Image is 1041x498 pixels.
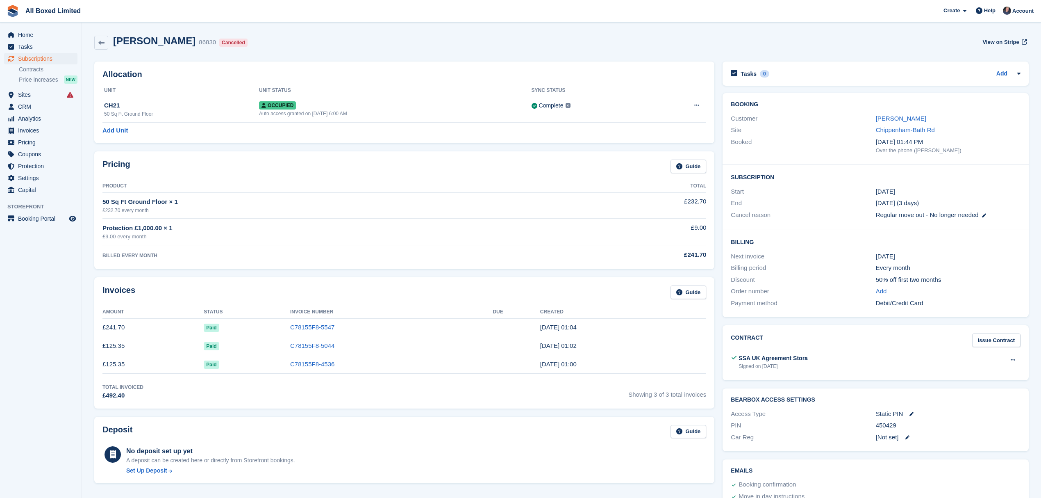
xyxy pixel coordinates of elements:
[64,75,77,84] div: NEW
[731,173,1021,181] h2: Subscription
[1003,7,1011,15] img: Dan Goss
[731,397,1021,403] h2: BearBox Access Settings
[126,446,295,456] div: No deposit set up yet
[104,101,259,110] div: CH21
[7,203,82,211] span: Storefront
[739,480,796,490] div: Booking confirmation
[18,101,67,112] span: CRM
[102,207,569,214] div: £232.70 every month
[18,172,67,184] span: Settings
[731,210,875,220] div: Cancel reason
[876,409,1021,419] div: Static PIN
[739,354,808,363] div: SSA UK Agreement Stora
[102,84,259,97] th: Unit
[19,75,77,84] a: Price increases NEW
[126,466,295,475] a: Set Up Deposit
[68,214,77,224] a: Preview store
[731,468,1021,474] h2: Emails
[984,7,996,15] span: Help
[731,114,875,123] div: Customer
[569,219,707,245] td: £9.00
[4,160,77,172] a: menu
[102,180,569,193] th: Product
[876,199,919,206] span: [DATE] (3 days)
[979,35,1029,49] a: View on Stripe
[4,137,77,148] a: menu
[18,148,67,160] span: Coupons
[4,148,77,160] a: menu
[18,137,67,148] span: Pricing
[259,110,531,117] div: Auto access granted on [DATE] 6:00 AM
[540,361,577,368] time: 2025-05-21 00:00:44 UTC
[204,361,219,369] span: Paid
[219,39,248,47] div: Cancelled
[102,384,143,391] div: Total Invoiced
[876,421,1021,430] div: 450429
[102,306,204,319] th: Amount
[18,160,67,172] span: Protection
[126,456,295,465] p: A deposit can be created here or directly from Storefront bookings.
[731,409,875,419] div: Access Type
[102,318,204,337] td: £241.70
[569,192,707,218] td: £232.70
[102,70,706,79] h2: Allocation
[102,286,135,299] h2: Invoices
[290,324,334,331] a: C78155F8-5547
[18,41,67,53] span: Tasks
[4,113,77,124] a: menu
[4,101,77,112] a: menu
[4,29,77,41] a: menu
[18,89,67,101] span: Sites
[876,115,926,122] a: [PERSON_NAME]
[4,41,77,53] a: menu
[671,160,707,173] a: Guide
[18,184,67,196] span: Capital
[671,425,707,439] a: Guide
[104,110,259,118] div: 50 Sq Ft Ground Floor
[876,146,1021,155] div: Over the phone ([PERSON_NAME])
[731,126,875,135] div: Site
[18,125,67,136] span: Invoices
[876,211,979,218] span: Regular move out - No longer needed
[731,101,1021,108] h2: Booking
[4,53,77,64] a: menu
[876,275,1021,285] div: 50% off first two months
[731,421,875,430] div: PIN
[540,342,577,349] time: 2025-06-21 00:02:44 UTC
[18,29,67,41] span: Home
[4,89,77,101] a: menu
[4,125,77,136] a: menu
[102,160,130,173] h2: Pricing
[943,7,960,15] span: Create
[4,172,77,184] a: menu
[671,286,707,299] a: Guide
[102,126,128,135] a: Add Unit
[4,184,77,196] a: menu
[18,53,67,64] span: Subscriptions
[126,466,167,475] div: Set Up Deposit
[731,299,875,308] div: Payment method
[731,287,875,296] div: Order number
[760,70,769,78] div: 0
[102,355,204,374] td: £125.35
[290,342,334,349] a: C78155F8-5044
[566,103,571,108] img: icon-info-grey-7440780725fd019a000dd9b08b2336e03edf1995a4989e88bcd33f0948082b44.svg
[876,433,1021,442] div: [Not set]
[1012,7,1034,15] span: Account
[540,306,706,319] th: Created
[19,66,77,73] a: Contracts
[876,263,1021,273] div: Every month
[972,334,1021,347] a: Issue Contract
[731,275,875,285] div: Discount
[876,137,1021,147] div: [DATE] 01:44 PM
[996,69,1007,79] a: Add
[67,91,73,98] i: Smart entry sync failures have occurred
[569,180,707,193] th: Total
[18,213,67,224] span: Booking Portal
[731,252,875,261] div: Next invoice
[731,199,875,208] div: End
[539,101,564,110] div: Complete
[22,4,84,18] a: All Boxed Limited
[731,137,875,155] div: Booked
[876,187,895,196] time: 2025-05-21 00:00:00 UTC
